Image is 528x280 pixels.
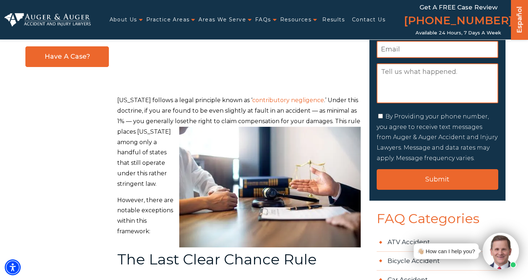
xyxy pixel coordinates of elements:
[117,250,317,268] span: The Last Clear Chance Rule
[117,97,252,104] span: [US_STATE] follows a legal principle known as ‘
[255,12,271,27] a: FAQs
[146,12,190,27] a: Practice Areas
[198,12,246,27] a: Areas We Serve
[369,212,506,233] span: FAQ Categories
[280,12,312,27] a: Resources
[377,113,498,162] label: By Providing your phone number, you agree to receive text messages from Auger & Auger Accident an...
[377,169,498,190] input: Submit
[352,12,385,27] a: Contact Us
[33,53,101,61] span: Have A Case?
[4,13,91,26] img: Auger & Auger Accident and Injury Lawyers Logo
[404,13,513,30] a: [PHONE_NUMBER]
[117,197,173,235] span: However, there are notable exceptions within this framework:
[419,4,498,11] span: Get a FREE Case Review
[377,41,498,58] input: Email
[252,97,324,104] a: contributory negligence
[377,233,498,252] a: ATV Accident
[417,246,475,256] div: 👋🏼 How can I help you?
[5,259,21,275] div: Accessibility Menu
[322,12,345,27] a: Results
[377,252,498,271] a: Bicycle Accident
[25,46,109,67] a: Have A Case?
[179,127,361,247] img: A Charlotte lawyer explains the North Carolina contributory negligence statute to his client.
[416,30,501,36] span: Available 24 Hours, 7 Days a Week
[483,233,519,269] img: Intaker widget Avatar
[117,97,360,187] span: .’ Under this doctrine, if you are found to be even slightly at fault in an accident — as minimal...
[110,12,137,27] a: About Us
